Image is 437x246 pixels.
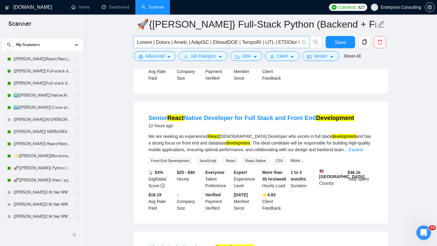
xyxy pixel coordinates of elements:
span: 427 [358,4,365,11]
span: Client [277,53,288,59]
a: ✨{[PERSON_NAME]}Blockchain WW [13,150,71,162]
a: homeHome [71,5,90,10]
b: 1 to 3 months [291,170,306,181]
span: setting [425,5,434,10]
div: Country [318,169,347,189]
span: setting [139,55,143,59]
div: Client Feedback [261,62,290,81]
a: {[PERSON_NAME]}C#/.Net WW - best match (<1 month) [13,211,71,223]
b: Verified [205,192,221,197]
mark: development [332,134,356,139]
div: Avg Rate Paid [147,62,176,81]
div: GigRadar Score [147,169,176,189]
span: user [372,5,377,9]
a: 🚀{[PERSON_NAME]} Main | python | django | AI (+less than 30 h) [13,174,71,186]
div: Hourly [176,169,204,189]
button: folderJobscaret-down [230,51,263,61]
a: 🚀{[PERSON_NAME]} Python | Django | AI / [13,162,71,174]
span: Connects: [338,4,357,11]
img: 🇺🇸 [320,169,324,173]
b: [GEOGRAPHIC_DATA] [319,169,365,179]
div: Member Since [232,191,261,211]
span: JavaScript [197,158,218,164]
span: holder [75,105,80,110]
a: {[PERSON_NAME]}React/Next.js/Node.js (Long-term, All Niches) [13,53,71,65]
b: 📡 63% [148,170,163,175]
button: settingAdvancedcaret-down [134,51,176,61]
span: React Native [243,158,269,164]
mark: Development [316,115,354,121]
div: Avg Rate Paid [147,191,176,211]
b: $ 36.1k [347,170,361,175]
input: Scanner name... [137,17,376,32]
span: holder [75,202,80,207]
span: caret-down [167,55,171,59]
mark: React [167,115,184,121]
b: Expert [234,170,247,175]
a: {[PERSON_NAME]}C#/.Net WW - best match (<1 month, not preferred location) [13,223,71,235]
button: copy [358,36,371,48]
span: user [270,55,274,59]
div: 12 hours ago [148,122,354,129]
div: Payment Verified [204,62,233,81]
button: delete [374,36,386,48]
a: {[PERSON_NAME]}Full-stack devs WW (<1 month) - pain point [13,77,71,89]
span: holder [75,154,80,158]
div: Payment Verified [204,191,233,211]
span: folder [235,55,239,59]
a: SeniorReactNative Developer for Full Stack and Front EndDevelopment [148,115,354,121]
a: Expand [348,147,363,152]
span: Scanner [4,19,36,32]
button: setting [425,2,435,12]
span: search [5,43,14,47]
b: [DATE] [234,192,248,197]
div: Talent Preference [204,169,233,189]
span: holder [75,57,80,62]
button: search [310,36,322,48]
a: dashboardDashboard [102,5,129,10]
a: setting [425,5,435,10]
span: caret-down [330,55,334,59]
a: {[PERSON_NAME]}All [PERSON_NAME] - web [НАДО ПЕРЕДЕЛАТЬ] [13,114,71,126]
span: idcard [307,55,311,59]
span: holder [75,166,80,171]
input: Search Freelance Jobs... [137,38,299,46]
a: Reset All [344,53,361,59]
span: React [223,158,238,164]
span: ... [344,147,347,152]
span: caret-down [218,55,222,59]
b: ⭐️ 4.83 [262,192,276,197]
a: {[PERSON_NAME]} Full-stack devs WW - pain point [13,65,71,77]
span: Front-End Development [148,158,192,164]
span: caret-down [290,55,294,59]
span: bars [184,55,188,59]
span: holder [75,190,80,195]
span: edit [377,20,385,28]
a: 🌍[[PERSON_NAME]] Cross-platform Mobile WW [13,101,71,114]
b: $25 - $40 [177,170,195,175]
div: Company Size [176,191,204,211]
span: holder [75,81,80,86]
div: Hourly Load [261,169,290,189]
button: userClientcaret-down [265,51,300,61]
a: {[PERSON_NAME]}C#/.Net WW - best match [13,186,71,198]
span: holder [75,69,80,74]
div: Total Spent [346,169,375,189]
div: Company Size [176,62,204,81]
a: {[PERSON_NAME]} React/Next.js/Node.js (Long-term, All Niches) [13,138,71,150]
a: More... [290,158,304,163]
span: My Scanners [16,39,40,51]
mark: development [226,141,250,145]
div: Client Feedback [261,191,290,211]
a: {[PERSON_NAME]} MERN/MEAN (Enterprise & SaaS) [13,126,71,138]
b: Everyone [205,170,225,175]
span: Job Category [190,53,215,59]
iframe: Intercom live chat [416,225,431,240]
span: Advanced [145,53,164,59]
img: logo [5,3,9,12]
span: holder [75,129,80,134]
img: upwork-logo.png [332,5,337,10]
mark: React [208,134,219,139]
button: barsJob Categorycaret-down [178,51,227,61]
span: Save [335,38,346,46]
